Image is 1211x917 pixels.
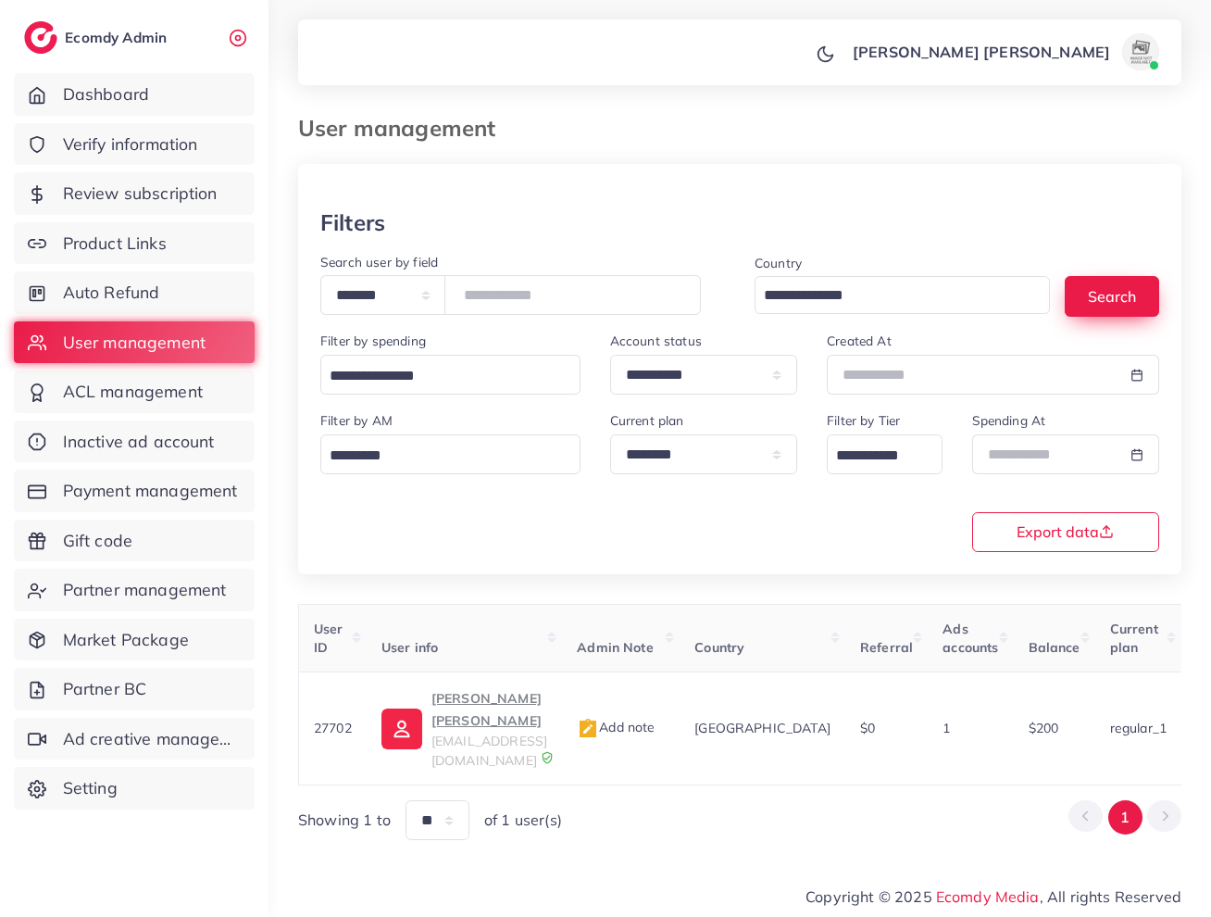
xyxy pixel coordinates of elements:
[63,182,218,206] span: Review subscription
[63,132,198,157] span: Verify information
[65,29,171,46] h2: Ecomdy Admin
[63,380,203,404] span: ACL management
[755,276,1050,314] div: Search for option
[323,362,556,391] input: Search for option
[63,281,160,305] span: Auto Refund
[14,271,255,314] a: Auto Refund
[320,434,581,474] div: Search for option
[14,668,255,710] a: Partner BC
[323,442,556,471] input: Search for option
[63,628,189,652] span: Market Package
[14,767,255,810] a: Setting
[14,321,255,364] a: User management
[14,222,255,265] a: Product Links
[1122,33,1159,70] img: avatar
[1068,800,1181,835] ul: Pagination
[63,479,238,503] span: Payment management
[63,232,167,256] span: Product Links
[757,282,1026,310] input: Search for option
[14,569,255,611] a: Partner management
[24,21,171,54] a: logoEcomdy Admin
[14,73,255,116] a: Dashboard
[843,33,1167,70] a: [PERSON_NAME] [PERSON_NAME]avatar
[14,619,255,661] a: Market Package
[14,172,255,215] a: Review subscription
[14,470,255,512] a: Payment management
[830,442,918,471] input: Search for option
[63,529,132,553] span: Gift code
[63,430,215,454] span: Inactive ad account
[827,434,942,474] div: Search for option
[14,371,255,413] a: ACL management
[14,421,255,463] a: Inactive ad account
[63,727,241,751] span: Ad creative management
[63,578,227,602] span: Partner management
[853,41,1110,63] p: [PERSON_NAME] [PERSON_NAME]
[1108,800,1142,835] button: Go to page 1
[14,123,255,166] a: Verify information
[63,776,118,800] span: Setting
[63,82,149,107] span: Dashboard
[14,718,255,760] a: Ad creative management
[320,355,581,395] div: Search for option
[63,677,147,701] span: Partner BC
[24,21,57,54] img: logo
[14,520,255,562] a: Gift code
[63,331,206,355] span: User management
